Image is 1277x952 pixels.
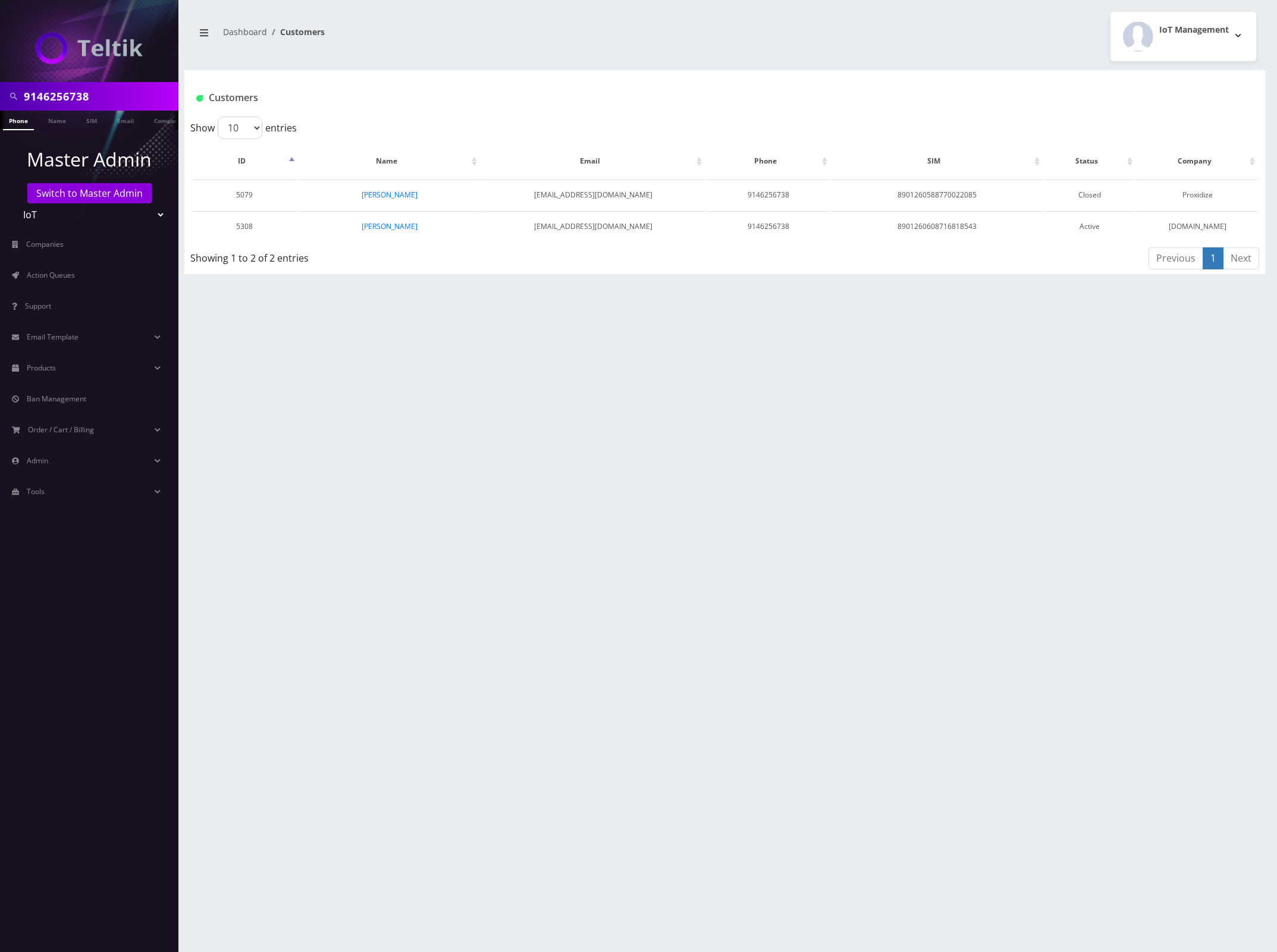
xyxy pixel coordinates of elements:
[42,111,72,129] a: Name
[299,144,480,178] th: Name: activate to sort column ascending
[481,211,705,241] td: [EMAIL_ADDRESS][DOMAIN_NAME]
[80,111,103,129] a: SIM
[28,425,94,435] span: Order / Cart / Billing
[481,180,705,210] td: [EMAIL_ADDRESS][DOMAIN_NAME]
[481,144,705,178] th: Email: activate to sort column ascending
[1149,247,1203,269] a: Previous
[27,363,56,373] span: Products
[1203,247,1223,269] a: 1
[1044,211,1136,241] td: Active
[706,144,830,178] th: Phone: activate to sort column ascending
[3,111,34,130] a: Phone
[1137,211,1258,241] td: [DOMAIN_NAME]
[223,26,267,37] a: Dashboard
[267,26,325,38] li: Customers
[27,455,48,466] span: Admin
[1159,25,1229,35] h2: IoT Management
[26,239,64,249] span: Companies
[192,211,297,241] td: 5308
[27,270,75,280] span: Action Queues
[111,111,140,129] a: Email
[218,117,262,139] select: Showentries
[36,32,143,64] img: IoT
[362,190,418,200] a: [PERSON_NAME]
[27,486,45,497] span: Tools
[1223,247,1259,269] a: Next
[706,180,830,210] td: 9146256738
[24,85,175,108] input: Search in Company
[27,394,86,404] span: Ban Management
[832,180,1042,210] td: 8901260588770022085
[27,183,152,203] a: Switch to Master Admin
[190,246,627,265] div: Showing 1 to 2 of 2 entries
[1044,144,1136,178] th: Status: activate to sort column ascending
[832,211,1042,241] td: 8901260608716818543
[1137,144,1258,178] th: Company: activate to sort column ascending
[190,117,297,139] label: Show entries
[25,301,51,311] span: Support
[1044,180,1136,210] td: Closed
[192,144,297,178] th: ID: activate to sort column descending
[706,211,830,241] td: 9146256738
[832,144,1042,178] th: SIM: activate to sort column ascending
[192,180,297,210] td: 5079
[1137,180,1258,210] td: Proxidize
[362,221,418,231] a: [PERSON_NAME]
[193,20,716,54] nav: breadcrumb
[27,332,79,342] span: Email Template
[148,111,188,129] a: Company
[196,92,1074,103] h1: Customers
[1110,12,1256,61] button: IoT Management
